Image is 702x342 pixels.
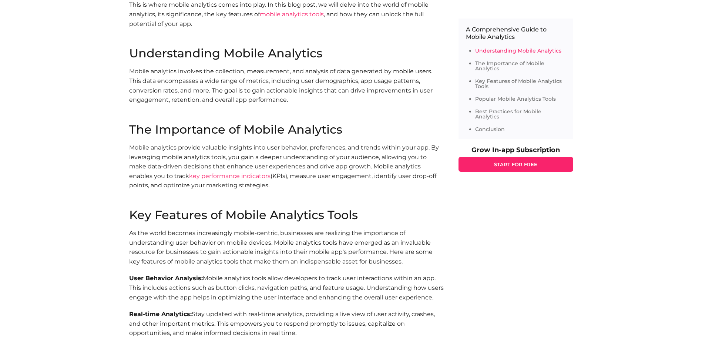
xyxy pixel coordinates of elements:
a: Best Practices for Mobile Analytics [475,108,541,120]
p: Mobile analytics provide valuable insights into user behavior, preferences, and trends within you... [129,143,444,209]
h2: Understanding Mobile Analytics [129,47,444,59]
p: Mobile analytics involves the collection, measurement, and analysis of data generated by mobile u... [129,67,444,124]
p: Grow In-app Subscription [459,147,573,153]
p: Stay updated with real-time analytics, providing a live view of user activity, crashes, and other... [129,309,444,338]
a: Key Features of Mobile Analytics Tools [475,78,562,90]
a: key performance indicators [189,172,271,180]
b: Real-time Analytics: [129,311,192,318]
a: START FOR FREE [459,157,573,172]
b: User Behavior Analysis: [129,275,203,282]
a: mobile analytics tools [260,11,324,18]
p: As the world becomes increasingly mobile-centric, businesses are realizing the importance of unde... [129,228,444,266]
a: The Importance of Mobile Analytics [475,60,544,72]
a: Popular Mobile Analytics Tools [475,95,556,102]
a: Understanding Mobile Analytics [475,47,561,54]
p: Mobile analytics tools allow developers to track user interactions within an app. This includes a... [129,274,444,302]
p: A Comprehensive Guide to Mobile Analytics [466,26,566,41]
h2: The Importance of Mobile Analytics [129,124,444,135]
a: Conclusion [475,126,505,133]
h2: Key Features of Mobile Analytics Tools [129,209,444,221]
